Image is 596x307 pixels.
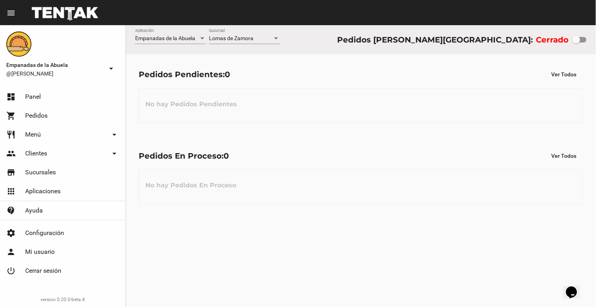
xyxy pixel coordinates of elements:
div: Pedidos [PERSON_NAME][GEOGRAPHIC_DATA]: [337,33,533,46]
label: Cerrado [536,33,569,46]
span: Empanadas de la Abuela [135,35,195,41]
mat-icon: people [6,149,16,158]
span: Empanadas de la Abuela [6,60,103,70]
span: Sucursales [25,168,56,176]
mat-icon: restaurant [6,130,16,139]
mat-icon: settings [6,228,16,238]
span: Clientes [25,150,47,157]
mat-icon: apps [6,187,16,196]
span: Panel [25,93,41,101]
mat-icon: store [6,168,16,177]
mat-icon: arrow_drop_down [106,64,116,73]
span: @[PERSON_NAME] [6,70,103,78]
span: Ayuda [25,207,43,215]
span: Lomas de Zamora [209,35,253,41]
span: Configuración [25,229,64,237]
span: Mi usuario [25,248,55,256]
span: 0 [225,70,230,79]
div: Pedidos Pendientes: [139,68,230,81]
mat-icon: menu [6,8,16,18]
mat-icon: contact_support [6,206,16,215]
span: Aplicaciones [25,187,61,195]
iframe: chat widget [563,276,588,299]
h3: No hay Pedidos Pendientes [139,92,243,116]
mat-icon: person [6,247,16,257]
span: Pedidos [25,112,48,120]
mat-icon: arrow_drop_down [110,130,119,139]
mat-icon: dashboard [6,92,16,102]
span: Ver Todos [552,71,577,78]
h3: No hay Pedidos En Proceso [139,174,242,197]
button: Ver Todos [545,67,583,81]
span: 0 [224,151,229,161]
mat-icon: arrow_drop_down [110,149,119,158]
span: Menú [25,131,41,139]
div: Pedidos En Proceso: [139,150,229,162]
span: Ver Todos [552,153,577,159]
mat-icon: power_settings_new [6,266,16,276]
span: Cerrar sesión [25,267,61,275]
mat-icon: shopping_cart [6,111,16,120]
div: version 0.20.0-beta.4 [6,296,119,303]
img: f0136945-ed32-4f7c-91e3-a375bc4bb2c5.png [6,31,31,57]
button: Ver Todos [545,149,583,163]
